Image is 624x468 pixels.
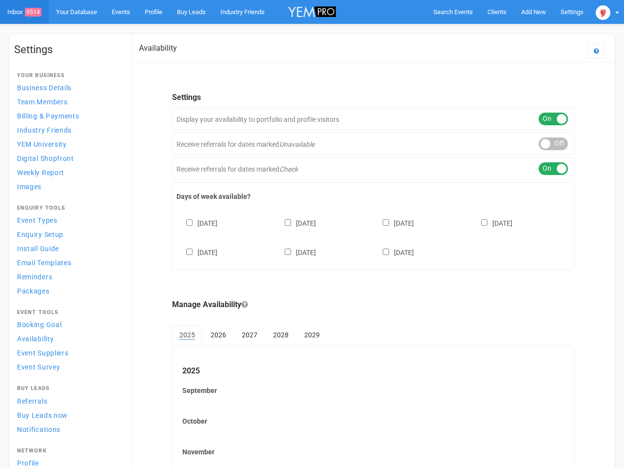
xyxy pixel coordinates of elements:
h4: Network [17,448,118,454]
a: Reminders [14,270,121,283]
a: Buy Leads now [14,409,121,422]
span: Business Details [17,84,72,92]
span: YEM University [17,140,67,148]
span: Enquiry Setup [17,231,63,238]
a: Notifications [14,423,121,436]
a: Event Suppliers [14,346,121,359]
a: 2029 [297,325,327,345]
input: [DATE] [383,219,389,226]
legend: Manage Availability [172,299,574,311]
a: Business Details [14,81,121,94]
a: Enquiry Setup [14,228,121,241]
input: [DATE] [186,219,193,226]
label: [DATE] [275,247,316,257]
a: Images [14,180,121,193]
h4: Buy Leads [17,386,118,391]
label: [DATE] [176,247,217,257]
a: Team Members [14,95,121,108]
span: Reminders [17,273,52,281]
a: Install Guide [14,242,121,255]
label: [DATE] [471,217,512,228]
a: Billing & Payments [14,109,121,122]
span: Add New [521,8,546,16]
a: 2027 [234,325,265,345]
span: Notifications [17,426,60,433]
h2: Availability [139,44,177,53]
label: Days of week available? [176,192,570,201]
span: Images [17,183,41,191]
span: Clients [487,8,507,16]
a: Booking Goal [14,318,121,331]
label: [DATE] [275,217,316,228]
a: Referrals [14,394,121,408]
label: [DATE] [373,247,414,257]
span: Weekly Report [17,169,64,176]
div: Receive referrals for dates marked [172,157,574,180]
label: [DATE] [373,217,414,228]
legend: 2025 [182,366,564,377]
h4: Enquiry Tools [17,205,118,211]
input: [DATE] [186,249,193,255]
label: September [182,386,564,395]
span: Billing & Payments [17,112,79,120]
a: YEM University [14,137,121,151]
span: Email Templates [17,259,72,267]
a: 2026 [203,325,234,345]
span: Event Survey [17,363,60,371]
a: Event Types [14,214,121,227]
div: Receive referrals for dates marked [172,133,574,155]
img: open-uri20250107-2-1pbi2ie [596,5,610,20]
input: [DATE] [383,249,389,255]
label: October [182,416,564,426]
a: 2025 [172,325,202,346]
span: Event Types [17,216,58,224]
legend: Settings [172,92,574,103]
a: 2028 [266,325,296,345]
label: November [182,447,564,457]
em: Unavailable [279,140,314,148]
div: Display your availability to portfolio and profile visitors [172,108,574,130]
a: Email Templates [14,256,121,269]
label: [DATE] [176,217,217,228]
h1: Settings [14,44,121,56]
span: Event Suppliers [17,349,69,357]
span: Team Members [17,98,67,106]
h4: Your Business [17,73,118,78]
span: 9514 [25,8,41,17]
a: Industry Friends [14,123,121,136]
a: Packages [14,284,121,297]
span: Search Events [433,8,473,16]
a: Availability [14,332,121,345]
span: Booking Goal [17,321,61,329]
input: [DATE] [285,249,291,255]
em: Check [279,165,298,173]
input: [DATE] [481,219,487,226]
span: Packages [17,287,50,295]
span: Availability [17,335,54,343]
span: Install Guide [17,245,59,253]
a: Weekly Report [14,166,121,179]
a: Digital Shopfront [14,152,121,165]
a: Event Survey [14,360,121,373]
h4: Event Tools [17,310,118,315]
input: [DATE] [285,219,291,226]
span: Digital Shopfront [17,155,74,162]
